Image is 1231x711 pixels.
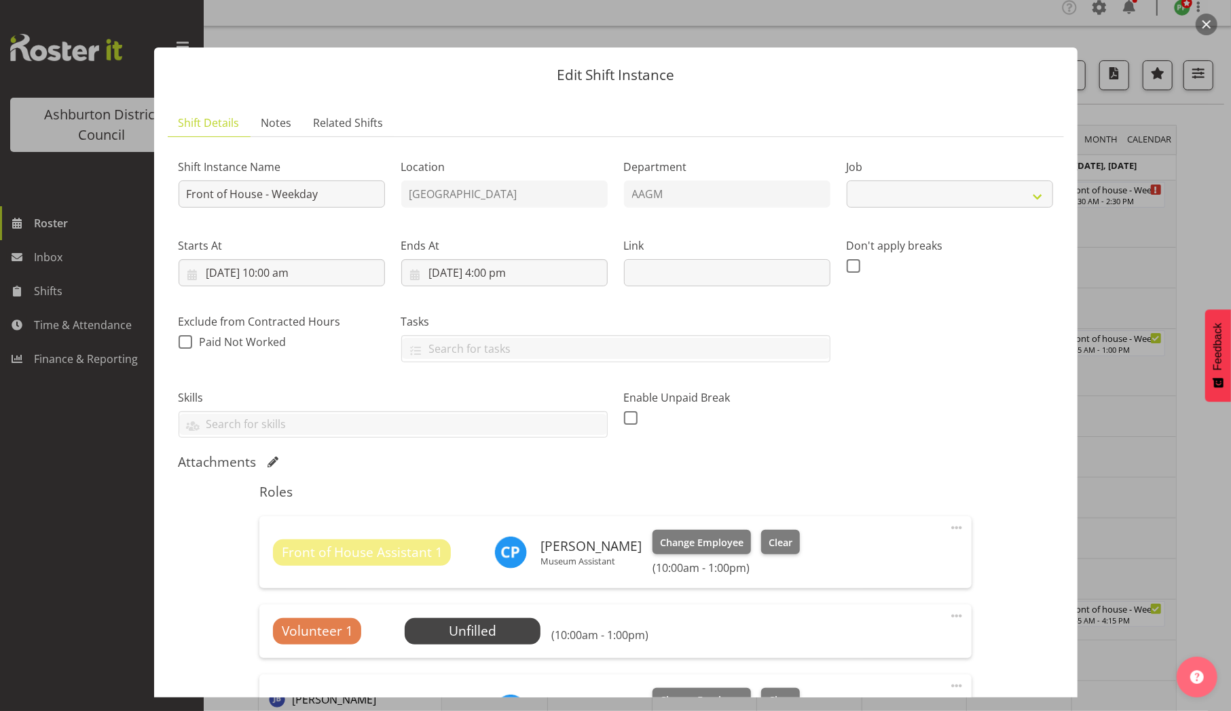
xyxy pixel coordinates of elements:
h6: (10:00am - 1:00pm) [551,628,648,642]
span: Change Employee [660,535,743,550]
span: Feedback [1212,323,1224,370]
input: Click to select... [401,259,608,286]
button: Feedback - Show survey [1205,309,1231,402]
h5: Roles [259,484,972,500]
h6: [PERSON_NAME] [540,539,642,554]
img: help-xxl-2.png [1190,670,1204,684]
p: Edit Shift Instance [168,68,1064,82]
label: Starts At [179,237,385,254]
span: Notes [261,115,292,131]
label: Department [624,159,830,175]
span: Clear [769,535,792,550]
input: Search for skills [179,414,607,435]
label: Skills [179,389,608,406]
label: Link [624,237,830,254]
span: Front of House Assistant 1 [282,543,443,562]
label: Exclude from Contracted Hours [179,313,385,330]
span: Related Shifts [314,115,384,131]
span: Change Employee [660,693,743,708]
label: Enable Unpaid Break [624,389,830,406]
label: Don't apply breaks [847,237,1053,254]
h5: Attachments [179,454,257,470]
span: Shift Details [179,115,240,131]
label: Tasks [401,313,830,330]
span: Clear [769,693,792,708]
span: Volunteer 1 [282,621,353,641]
span: Unfilled [449,621,496,640]
input: Shift Instance Name [179,180,385,208]
h6: (10:00am - 1:00pm) [653,561,799,575]
p: Museum Assistant [540,556,642,566]
span: Paid Not Worked [200,334,287,349]
label: Shift Instance Name [179,159,385,175]
label: Location [401,159,608,175]
button: Clear [761,530,800,554]
img: charin-phumcharoen11025.jpg [494,536,527,569]
input: Click to select... [179,259,385,286]
input: Search for tasks [402,338,830,359]
h6: [PERSON_NAME] [540,696,642,711]
label: Ends At [401,237,608,254]
label: Job [847,159,1053,175]
button: Change Employee [653,530,751,554]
